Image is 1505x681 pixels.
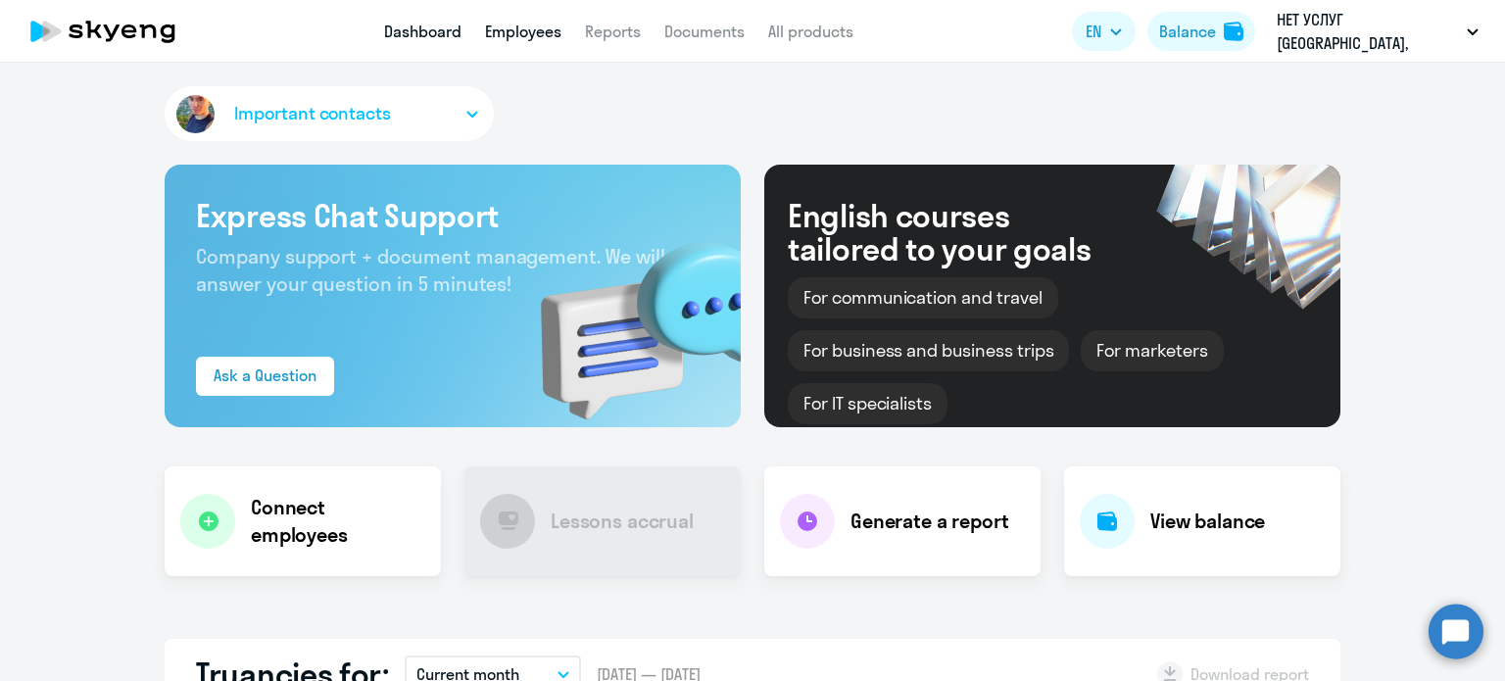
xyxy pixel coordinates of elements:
h4: Connect employees [251,494,425,549]
div: Ask a Question [214,364,316,387]
div: English courses tailored to your goals [788,199,1123,266]
h4: Lessons accrual [551,508,694,535]
a: Employees [485,22,561,41]
a: Reports [585,22,641,41]
a: Documents [664,22,745,41]
a: Dashboard [384,22,461,41]
img: balance [1224,22,1243,41]
h3: Express Chat Support [196,196,709,235]
img: bg-img [512,207,741,427]
h4: Generate a report [850,508,1008,535]
button: Important contacts [165,86,494,141]
button: Balancebalance [1147,12,1255,51]
div: For communication and travel [788,277,1058,318]
div: For marketers [1081,330,1223,371]
span: Important contacts [234,101,391,126]
a: All products [768,22,853,41]
button: EN [1072,12,1136,51]
img: avatar [172,91,218,137]
p: НЕТ УСЛУГ [GEOGRAPHIC_DATA], Xometry Europe GmbH [1277,8,1459,55]
span: Company support + document management. We will answer your question in 5 minutes! [196,244,665,296]
button: НЕТ УСЛУГ [GEOGRAPHIC_DATA], Xometry Europe GmbH [1267,8,1488,55]
div: For IT specialists [788,383,947,424]
button: Ask a Question [196,357,334,396]
div: Balance [1159,20,1216,43]
div: For business and business trips [788,330,1069,371]
span: EN [1086,20,1101,43]
h4: View balance [1150,508,1265,535]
